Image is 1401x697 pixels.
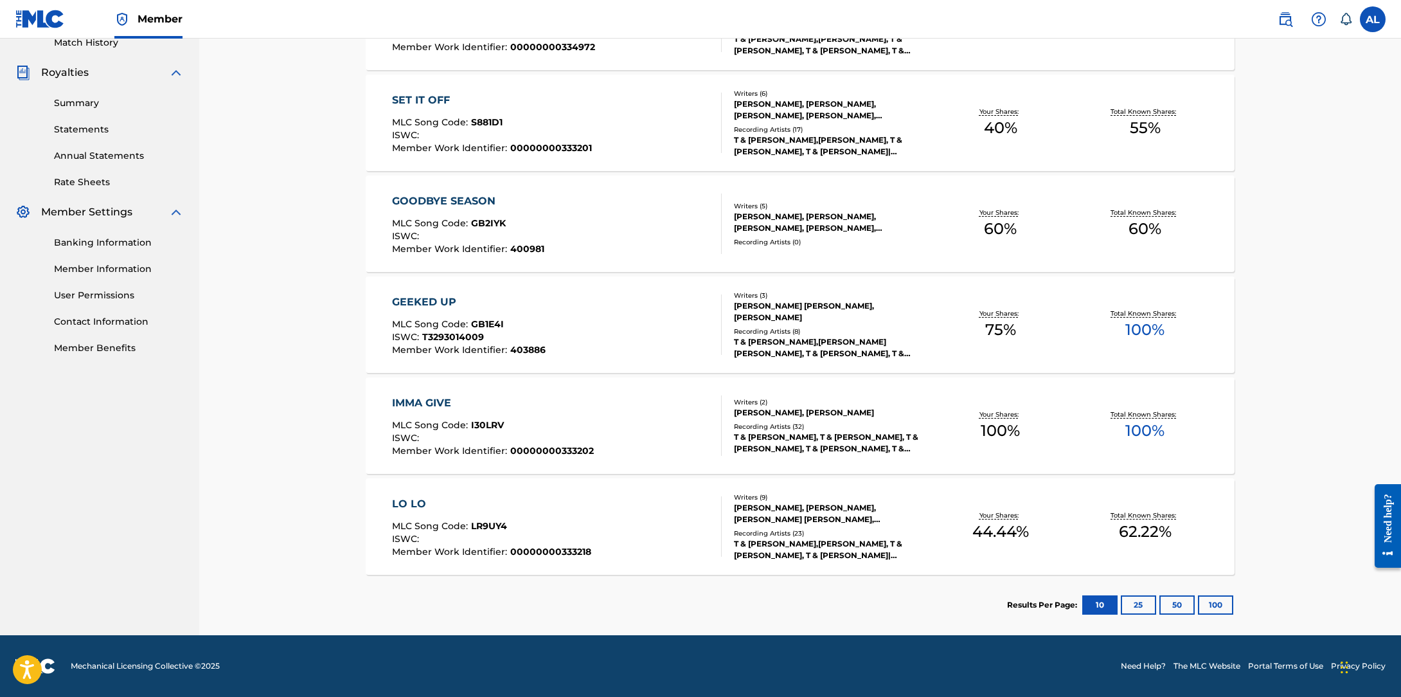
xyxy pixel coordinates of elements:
[41,204,132,220] span: Member Settings
[1331,660,1386,672] a: Privacy Policy
[734,237,928,247] div: Recording Artists ( 0 )
[54,289,184,302] a: User Permissions
[392,520,471,532] span: MLC Song Code :
[734,134,928,158] div: T & [PERSON_NAME],[PERSON_NAME], T & [PERSON_NAME], T & [PERSON_NAME]|[PERSON_NAME], T & [PERSON_...
[734,407,928,419] div: [PERSON_NAME], [PERSON_NAME]
[979,107,1022,116] p: Your Shares:
[979,511,1022,520] p: Your Shares:
[510,445,594,457] span: 00000000333202
[1125,318,1165,341] span: 100 %
[54,149,184,163] a: Annual Statements
[54,341,184,355] a: Member Benefits
[54,96,184,110] a: Summary
[168,65,184,80] img: expand
[972,520,1029,543] span: 44.44 %
[392,129,422,141] span: ISWC :
[979,410,1022,419] p: Your Shares:
[1341,648,1348,687] div: Drag
[734,431,928,455] div: T & [PERSON_NAME], T & [PERSON_NAME], T & [PERSON_NAME], T & [PERSON_NAME], T & [PERSON_NAME]
[734,211,928,234] div: [PERSON_NAME], [PERSON_NAME], [PERSON_NAME], [PERSON_NAME], [PERSON_NAME]
[1306,6,1332,32] div: Help
[1159,595,1195,615] button: 50
[1365,475,1401,578] iframe: Resource Center
[168,204,184,220] img: expand
[734,529,928,538] div: Recording Artists ( 23 )
[734,327,928,336] div: Recording Artists ( 8 )
[54,36,184,50] a: Match History
[1111,208,1179,217] p: Total Known Shares:
[366,176,1235,272] a: GOODBYE SEASONMLC Song Code:GB2IYKISWC:Member Work Identifier:400981Writers (5)[PERSON_NAME], [PE...
[510,546,591,557] span: 00000000333218
[392,41,510,53] span: Member Work Identifier :
[54,176,184,189] a: Rate Sheets
[510,41,595,53] span: 00000000334972
[366,75,1235,171] a: SET IT OFFMLC Song Code:S881D1ISWC:Member Work Identifier:00000000333201Writers (6)[PERSON_NAME],...
[471,217,506,229] span: GB2IYK
[54,262,184,276] a: Member Information
[392,243,510,255] span: Member Work Identifier :
[734,502,928,525] div: [PERSON_NAME], [PERSON_NAME], [PERSON_NAME] [PERSON_NAME], [PERSON_NAME], [PERSON_NAME], [PERSON_...
[392,230,422,242] span: ISWC :
[15,658,55,674] img: logo
[54,315,184,329] a: Contact Information
[979,309,1022,318] p: Your Shares:
[734,538,928,561] div: T & [PERSON_NAME],[PERSON_NAME], T & [PERSON_NAME], T & [PERSON_NAME]|[PERSON_NAME], T & [PERSON_...
[392,331,422,343] span: ISWC :
[392,93,592,108] div: SET IT OFF
[471,318,504,330] span: GB1E4I
[1173,660,1240,672] a: The MLC Website
[1119,520,1172,543] span: 62.22 %
[392,217,471,229] span: MLC Song Code :
[54,236,184,249] a: Banking Information
[15,65,31,80] img: Royalties
[392,142,510,154] span: Member Work Identifier :
[1111,107,1179,116] p: Total Known Shares:
[734,89,928,98] div: Writers ( 6 )
[734,397,928,407] div: Writers ( 2 )
[1339,13,1352,26] div: Notifications
[392,294,546,310] div: GEEKED UP
[734,125,928,134] div: Recording Artists ( 17 )
[1082,595,1118,615] button: 10
[138,12,183,26] span: Member
[1121,595,1156,615] button: 25
[471,419,504,431] span: I30LRV
[1360,6,1386,32] div: User Menu
[1130,116,1161,140] span: 55 %
[1198,595,1233,615] button: 100
[734,336,928,359] div: T & [PERSON_NAME],[PERSON_NAME] [PERSON_NAME], T & [PERSON_NAME], T & [PERSON_NAME], T & [PERSON_...
[392,116,471,128] span: MLC Song Code :
[734,98,928,122] div: [PERSON_NAME], [PERSON_NAME], [PERSON_NAME], [PERSON_NAME], [PERSON_NAME], [PERSON_NAME]
[471,116,503,128] span: S881D1
[392,395,594,411] div: IMMA GIVE
[984,116,1017,140] span: 40 %
[392,533,422,545] span: ISWC :
[1129,217,1161,240] span: 60 %
[979,208,1022,217] p: Your Shares:
[392,432,422,444] span: ISWC :
[366,478,1235,575] a: LO LOMLC Song Code:LR9UY4ISWC:Member Work Identifier:00000000333218Writers (9)[PERSON_NAME], [PER...
[114,12,130,27] img: Top Rightsholder
[734,300,928,323] div: [PERSON_NAME] [PERSON_NAME], [PERSON_NAME]
[392,496,591,512] div: LO LO
[366,276,1235,373] a: GEEKED UPMLC Song Code:GB1E4IISWC:T3293014009Member Work Identifier:403886Writers (3)[PERSON_NAME...
[1111,309,1179,318] p: Total Known Shares:
[392,445,510,457] span: Member Work Identifier :
[734,493,928,502] div: Writers ( 9 )
[510,142,592,154] span: 00000000333201
[510,344,546,356] span: 403886
[734,201,928,211] div: Writers ( 5 )
[15,10,65,28] img: MLC Logo
[981,419,1020,442] span: 100 %
[471,520,507,532] span: LR9UY4
[1311,12,1326,27] img: help
[392,419,471,431] span: MLC Song Code :
[15,204,31,220] img: Member Settings
[366,377,1235,474] a: IMMA GIVEMLC Song Code:I30LRVISWC:Member Work Identifier:00000000333202Writers (2)[PERSON_NAME], ...
[41,65,89,80] span: Royalties
[392,344,510,356] span: Member Work Identifier :
[510,243,544,255] span: 400981
[392,318,471,330] span: MLC Song Code :
[1337,635,1401,697] iframe: Chat Widget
